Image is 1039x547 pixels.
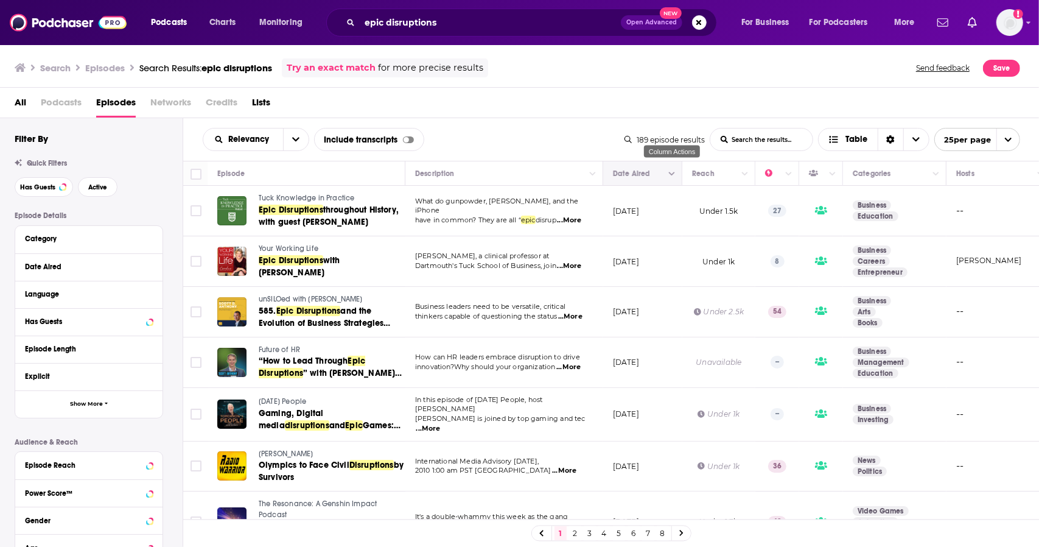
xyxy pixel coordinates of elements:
[203,128,309,151] h2: Choose List sort
[853,358,909,367] a: Management
[825,167,840,182] button: Column Actions
[41,93,82,118] span: Podcasts
[644,146,700,158] div: Column Actions
[259,255,404,279] a: Epic Disruptionswith [PERSON_NAME]
[415,466,551,475] span: 2010 1:00 am PST [GEOGRAPHIC_DATA]
[613,256,639,267] p: [DATE]
[217,166,245,181] div: Episode
[996,9,1023,36] span: Logged in as CaveHenricks
[96,93,136,118] span: Episodes
[139,62,272,74] div: Search Results:
[203,135,283,144] button: open menu
[698,461,740,471] div: Under 1k
[415,261,556,270] span: Dartmouth's Tuck School of Business, join
[228,135,273,144] span: Relevancy
[415,166,454,181] div: Description
[259,205,399,227] span: throughout History, with guest [PERSON_NAME]
[252,93,270,118] a: Lists
[846,135,868,144] span: Table
[25,517,142,525] div: Gender
[378,61,483,75] span: for more precise results
[613,409,639,419] p: [DATE]
[415,216,521,224] span: have in common? They are all “
[259,204,404,228] a: Epic Disruptionsthroughout History, with guest [PERSON_NAME]
[15,211,163,220] p: Episode Details
[415,302,565,311] span: Business leaders need to be versatile, critical
[768,460,786,472] p: 36
[554,526,567,541] a: 1
[894,14,915,31] span: More
[552,466,576,476] span: ...More
[415,512,568,521] span: It's a double-whammy this week as the gang
[613,517,639,527] p: [DATE]
[853,245,891,255] a: Business
[259,255,323,266] span: Epic Disruptions
[142,13,203,32] button: open menu
[929,167,943,182] button: Column Actions
[694,306,744,317] div: Under 2.5k
[259,499,404,520] a: The Resonance: A Genshin Impact Podcast
[259,408,404,432] a: Gaming, Digital mediadisruptionsandEpicGames: [PERSON_NAME] (S3, Ep. 2)
[209,14,236,31] span: Charts
[621,15,682,30] button: Open AdvancedNew
[558,261,582,271] span: ...More
[624,135,705,144] div: 189 episode results
[956,166,974,181] div: Hosts
[771,356,784,368] p: --
[665,167,679,182] button: Column Actions
[259,449,404,460] a: [PERSON_NAME]
[771,408,784,420] p: --
[25,235,145,243] div: Category
[15,438,163,446] p: Audience & Reach
[415,197,578,215] span: What do gunpowder, [PERSON_NAME], and the iPhone
[738,167,752,182] button: Column Actions
[733,13,805,32] button: open menu
[25,457,153,472] button: Episode Reach
[912,58,973,77] button: Send feedback
[598,526,610,541] a: 4
[699,517,738,526] span: Under 1.3k
[276,306,341,316] span: Epic Disruptions
[853,307,876,317] a: Arts
[314,128,424,151] div: Include transcripts
[626,19,677,26] span: Open Advanced
[25,263,145,271] div: Date Aired
[259,397,404,408] a: [DATE] People
[415,457,539,465] span: International Media Advisory [DATE],
[259,356,348,366] span: “How to Lead Through
[349,460,394,470] span: Disruptions
[613,206,639,216] p: [DATE]
[139,62,272,74] a: Search Results:epic disruptions
[853,318,883,328] a: Books
[782,167,796,182] button: Column Actions
[818,128,929,151] button: Choose View
[259,14,303,31] span: Monitoring
[696,357,742,367] div: Unavailable
[853,415,894,425] a: Investing
[259,408,324,431] span: Gaming, Digital media
[259,305,404,330] a: 585.Epic Disruptionsand the Evolution of Business Strategies feat. [PERSON_NAME]
[1013,9,1023,19] svg: Add a profile image
[613,461,639,471] p: [DATE]
[853,347,891,356] a: Business
[415,395,543,414] span: In this episode of [DATE] People, host [PERSON_NAME]
[259,460,349,470] span: Olympics to Face Civil
[612,166,671,181] button: Move
[191,409,201,420] span: Toggle select row
[810,14,868,31] span: For Podcasters
[853,296,891,306] a: Business
[25,286,153,302] button: Language
[15,93,26,118] span: All
[586,167,600,182] button: Column Actions
[853,256,890,266] a: Careers
[657,526,669,541] a: 8
[613,357,639,367] p: [DATE]
[25,512,153,528] button: Gender
[771,255,785,267] p: 8
[802,13,886,32] button: open menu
[191,357,201,368] span: Toggle select row
[360,13,621,32] input: Search podcasts, credits, & more...
[25,314,153,329] button: Has Guests
[853,467,887,476] a: Politics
